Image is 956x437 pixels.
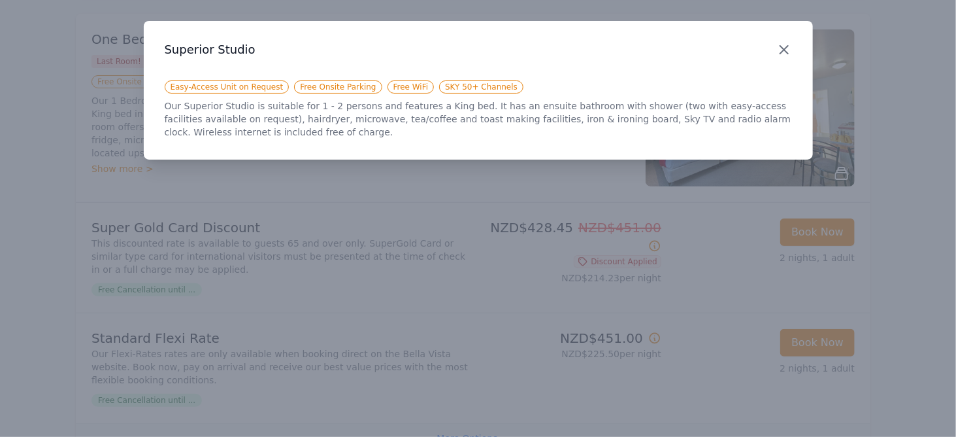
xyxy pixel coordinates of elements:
[165,42,792,58] h3: Superior Studio
[387,80,435,94] span: Free WiFi
[294,80,382,94] span: Free Onsite Parking
[165,80,289,94] span: Easy-Access Unit on Request
[165,99,792,139] p: Our Superior Studio is suitable for 1 - 2 persons and features a King bed. It has an ensuite bath...
[439,80,523,94] span: SKY 50+ Channels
